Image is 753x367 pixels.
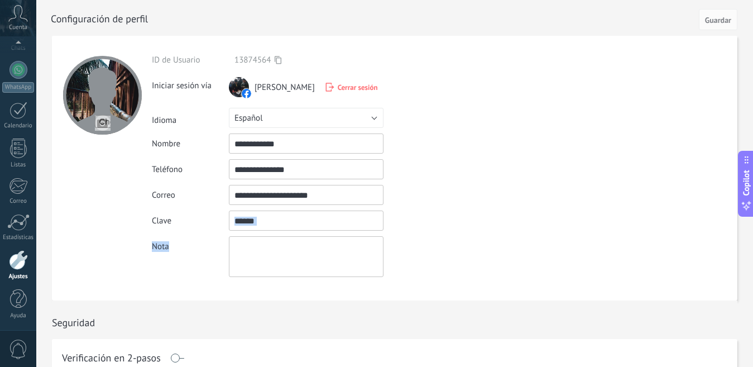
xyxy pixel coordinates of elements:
[152,216,229,226] div: Clave
[152,76,229,91] div: Iniciar sesión vía
[2,273,35,280] div: Ajustes
[152,190,229,201] div: Correo
[234,113,263,123] span: Español
[2,312,35,320] div: Ayuda
[152,139,229,149] div: Nombre
[62,354,161,363] h1: Verificación en 2-pasos
[234,55,271,65] span: 13874564
[2,122,35,130] div: Calendario
[338,83,378,92] span: Cerrar sesión
[152,111,229,126] div: Idioma
[255,82,315,93] span: [PERSON_NAME]
[2,82,34,93] div: WhatsApp
[2,161,35,169] div: Listas
[52,316,95,329] h1: Seguridad
[699,9,737,30] button: Guardar
[9,24,27,31] span: Cuenta
[741,170,752,196] span: Copilot
[152,164,229,175] div: Teléfono
[2,234,35,241] div: Estadísticas
[152,55,229,65] div: ID de Usuario
[152,236,229,252] div: Nota
[229,108,383,128] button: Español
[705,16,731,24] span: Guardar
[2,198,35,205] div: Correo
